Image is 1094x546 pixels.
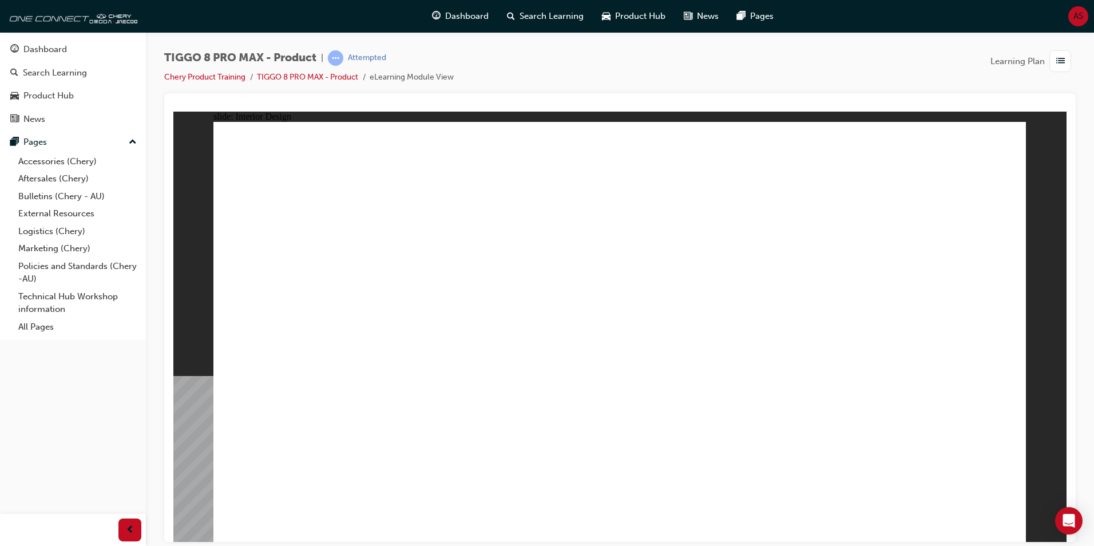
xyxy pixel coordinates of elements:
span: | [321,52,323,65]
a: car-iconProduct Hub [593,5,675,28]
button: Learning Plan [990,50,1076,72]
a: Accessories (Chery) [14,153,141,171]
button: Pages [5,132,141,153]
span: News [697,10,719,23]
span: car-icon [10,91,19,101]
a: Search Learning [5,62,141,84]
span: Pages [750,10,774,23]
span: search-icon [10,68,18,78]
img: oneconnect [6,5,137,27]
div: Product Hub [23,89,74,102]
a: Technical Hub Workshop information [14,288,141,318]
a: Policies and Standards (Chery -AU) [14,258,141,288]
span: up-icon [129,135,137,150]
a: News [5,109,141,130]
div: News [23,113,45,126]
span: list-icon [1056,54,1065,69]
a: pages-iconPages [728,5,783,28]
span: guage-icon [10,45,19,55]
a: Marketing (Chery) [14,240,141,258]
div: Search Learning [23,66,87,80]
a: search-iconSearch Learning [498,5,593,28]
button: DashboardSearch LearningProduct HubNews [5,37,141,132]
span: car-icon [602,9,611,23]
a: news-iconNews [675,5,728,28]
li: eLearning Module View [370,71,454,84]
span: Learning Plan [990,55,1045,68]
a: Logistics (Chery) [14,223,141,240]
a: Bulletins (Chery - AU) [14,188,141,205]
span: Product Hub [615,10,665,23]
div: Attempted [348,53,386,64]
span: news-icon [684,9,692,23]
span: pages-icon [737,9,746,23]
div: Pages [23,136,47,149]
span: Search Learning [520,10,584,23]
div: Dashboard [23,43,67,56]
span: TIGGO 8 PRO MAX - Product [164,52,316,65]
span: search-icon [507,9,515,23]
div: Open Intercom Messenger [1055,507,1083,535]
a: External Resources [14,205,141,223]
a: TIGGO 8 PRO MAX - Product [257,72,358,82]
span: news-icon [10,114,19,125]
a: guage-iconDashboard [423,5,498,28]
span: prev-icon [126,523,134,537]
span: AS [1073,10,1083,23]
span: learningRecordVerb_ATTEMPT-icon [328,50,343,66]
a: Aftersales (Chery) [14,170,141,188]
a: Chery Product Training [164,72,245,82]
span: Dashboard [445,10,489,23]
span: guage-icon [432,9,441,23]
span: pages-icon [10,137,19,148]
a: All Pages [14,318,141,336]
button: AS [1068,6,1088,26]
a: Product Hub [5,85,141,106]
a: Dashboard [5,39,141,60]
